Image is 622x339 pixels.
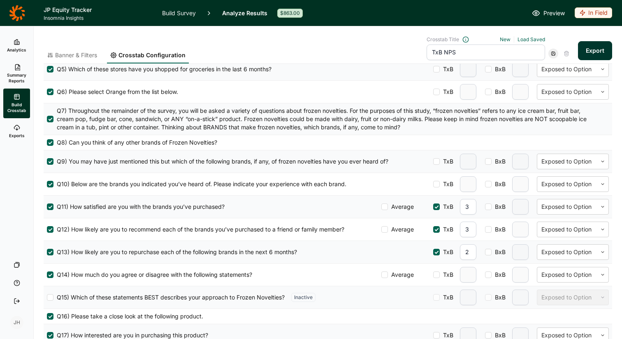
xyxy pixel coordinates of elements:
span: Q16) Please take a close look at the following product. [53,312,203,320]
span: Preview [543,8,565,18]
span: Q8) Can you think of any other brands of Frozen Novelties? [53,138,217,147]
button: In Field [575,7,612,19]
button: Export [578,41,612,60]
a: New [500,36,511,42]
div: Inactive [291,293,316,302]
span: TxB [440,271,453,279]
a: Build Crosstab [3,89,30,118]
span: Crosstab Title [427,36,459,43]
h1: JP Equity Tracker [44,5,152,15]
span: Q13) How likely are you to repurchase each of the following brands in the next 6 months? [53,248,297,256]
a: Preview [532,8,565,18]
span: Average [388,203,414,211]
span: Q15) Which of these statements BEST describes your approach to Frozen Novelties? [53,293,285,302]
span: TxB [440,293,453,302]
span: BxB [492,203,506,211]
span: TxB [440,88,453,96]
span: BxB [492,271,506,279]
span: Q11) How satisfied are you with the brands you’ve purchased? [53,203,225,211]
span: Summary Reports [7,72,27,84]
div: Delete [562,49,571,58]
div: $863.00 [277,9,303,18]
span: Average [388,271,414,279]
span: Analytics [7,47,26,53]
span: Q7) Throughout the remainder of the survey, you will be asked a variety of questions about frozen... [53,107,596,131]
span: BxB [492,65,506,73]
span: BxB [492,88,506,96]
div: In Field [575,7,612,18]
span: TxB [440,203,453,211]
span: Q12) How likely are you to recommend each of the brands you’ve purchased to a friend or family me... [53,225,344,234]
span: BxB [492,157,506,166]
span: TxB [440,248,453,256]
span: BxB [492,180,506,188]
span: BxB [492,293,506,302]
span: Q6) Please select Orange from the list below. [53,88,178,96]
span: Average [388,225,414,234]
span: Insomnia Insights [44,15,152,21]
span: TxB [440,157,453,166]
span: TxB [440,65,453,73]
span: BxB [492,248,506,256]
span: TxB [440,180,453,188]
span: Banner & Filters [55,51,97,59]
a: Analytics [3,33,30,59]
span: BxB [492,225,506,234]
span: Build Crosstab [7,102,27,113]
span: Crosstab Configuration [118,51,186,59]
span: Q5) Which of these stores have you shopped for groceries in the last 6 months? [53,65,272,73]
a: Exports [3,118,30,145]
a: Summary Reports [3,59,30,89]
span: Q14) How much do you agree or disagree with the following statements? [53,271,252,279]
span: Q10) Below are the brands you indicated you’ve heard of. Please indicate your experience with eac... [53,180,346,188]
span: TxB [440,225,453,234]
span: Q9) You may have just mentioned this but which of the following brands, if any, of frozen novelti... [53,157,388,166]
a: Load Saved [518,36,545,42]
div: Save Crosstab [548,49,558,58]
span: Exports [9,133,25,138]
div: JH [10,316,23,329]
